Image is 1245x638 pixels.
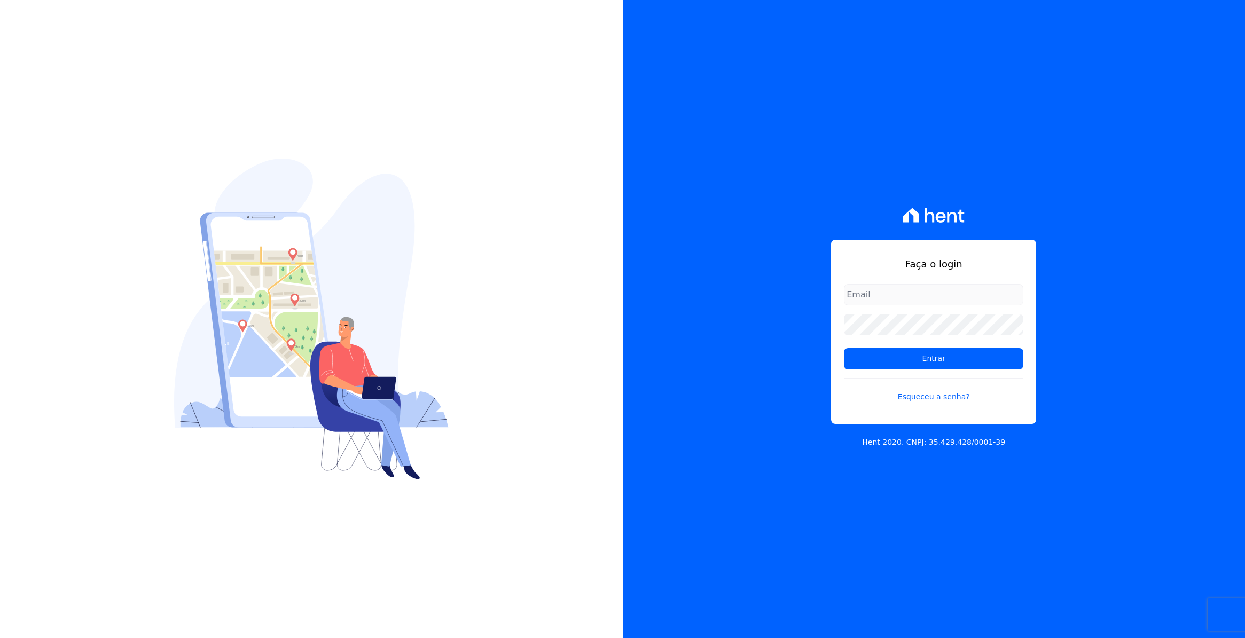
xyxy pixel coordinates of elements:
[174,159,449,479] img: Login
[844,257,1023,271] h1: Faça o login
[844,378,1023,403] a: Esqueceu a senha?
[844,284,1023,305] input: Email
[862,437,1005,448] p: Hent 2020. CNPJ: 35.429.428/0001-39
[844,348,1023,369] input: Entrar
